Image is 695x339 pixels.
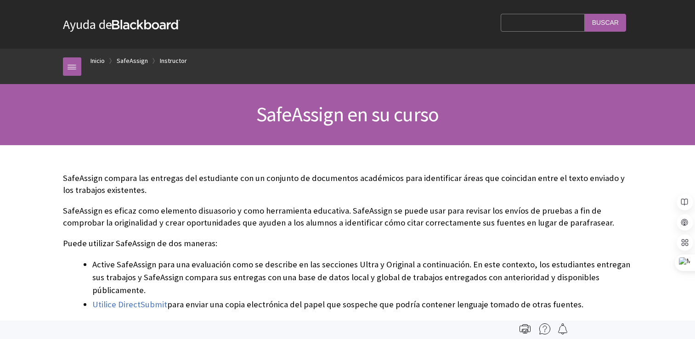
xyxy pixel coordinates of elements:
li: para enviar una copia electrónica del papel que sospeche que podría contener lenguaje tomado de o... [92,298,633,311]
span: SafeAssign en su curso [256,102,439,127]
img: Print [520,323,531,334]
a: Ayuda deBlackboard [63,16,180,33]
img: Follow this page [557,323,568,334]
p: SafeAssign compara las entregas del estudiante con un conjunto de documentos académicos para iden... [63,172,633,196]
strong: Blackboard [112,20,180,29]
p: SafeAssign es eficaz como elemento disuasorio y como herramienta educativa. SafeAssign se puede u... [63,205,633,229]
img: More help [539,323,550,334]
li: Active SafeAssign para una evaluación como se describe en las secciones Ultra y Original a contin... [92,258,633,297]
a: Utilice DirectSubmit [92,299,167,310]
p: Puede utilizar SafeAssign de dos maneras: [63,237,633,249]
a: Inicio [90,55,105,67]
a: Instructor [160,55,187,67]
input: Buscar [585,14,626,32]
a: SafeAssign [117,55,148,67]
